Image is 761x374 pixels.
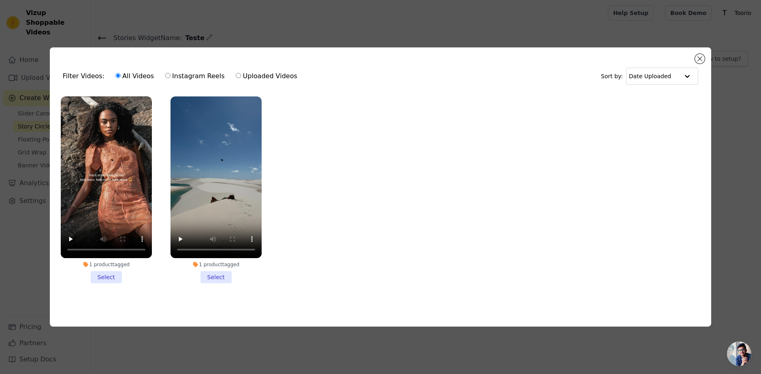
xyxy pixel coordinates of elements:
div: 1 product tagged [61,261,152,268]
label: Uploaded Videos [235,71,297,81]
div: Sort by: [601,68,699,85]
a: Bate-papo aberto [727,342,751,366]
label: All Videos [115,71,154,81]
div: Filter Videos: [63,67,302,85]
label: Instagram Reels [165,71,225,81]
div: 1 product tagged [171,261,262,268]
button: Close modal [695,54,705,64]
